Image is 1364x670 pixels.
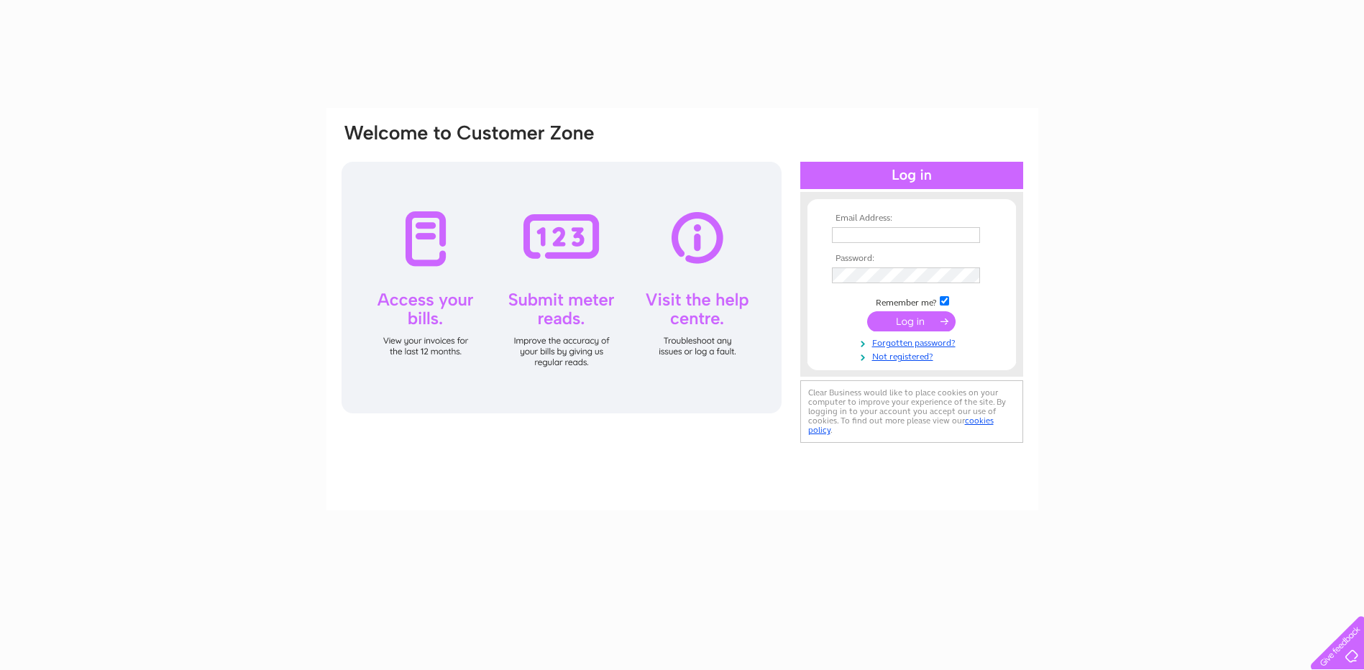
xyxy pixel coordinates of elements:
[828,254,995,264] th: Password:
[808,416,994,435] a: cookies policy
[800,380,1023,443] div: Clear Business would like to place cookies on your computer to improve your experience of the sit...
[832,335,995,349] a: Forgotten password?
[828,214,995,224] th: Email Address:
[828,294,995,308] td: Remember me?
[832,349,995,362] a: Not registered?
[867,311,956,331] input: Submit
